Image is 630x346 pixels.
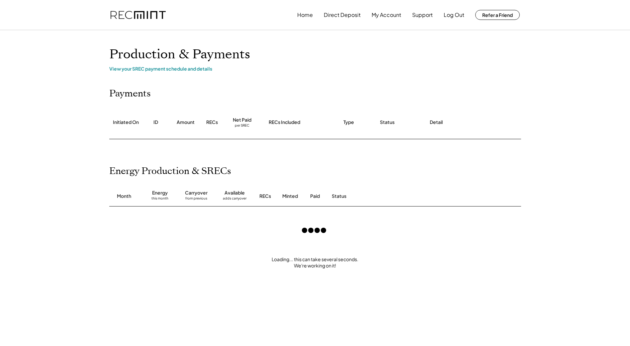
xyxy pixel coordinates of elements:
div: Available [225,190,245,196]
div: from previous [185,196,207,203]
div: ID [153,119,158,126]
div: Initiated On [113,119,139,126]
div: View your SREC payment schedule and details [109,66,521,72]
div: RECs [206,119,218,126]
button: Home [297,8,313,22]
button: Log Out [444,8,464,22]
div: Status [332,193,445,200]
button: Direct Deposit [324,8,361,22]
div: Amount [177,119,195,126]
div: Carryover [185,190,208,196]
div: Type [343,119,354,126]
div: Status [380,119,395,126]
div: this month [151,196,168,203]
div: RECs Included [269,119,300,126]
button: Support [412,8,433,22]
div: Minted [282,193,298,200]
div: adds carryover [223,196,246,203]
div: Detail [430,119,443,126]
div: Net Paid [233,117,251,123]
img: recmint-logotype%403x.png [111,11,166,19]
div: per SREC [235,123,249,128]
div: Month [117,193,131,200]
div: Energy [152,190,168,196]
div: Paid [310,193,320,200]
h2: Energy Production & SRECs [109,166,231,177]
h2: Payments [109,88,151,99]
h1: Production & Payments [109,47,521,62]
div: Loading... this can take several seconds. We're working on it! [103,256,528,269]
div: RECs [259,193,271,200]
button: Refer a Friend [475,10,520,20]
button: My Account [372,8,401,22]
